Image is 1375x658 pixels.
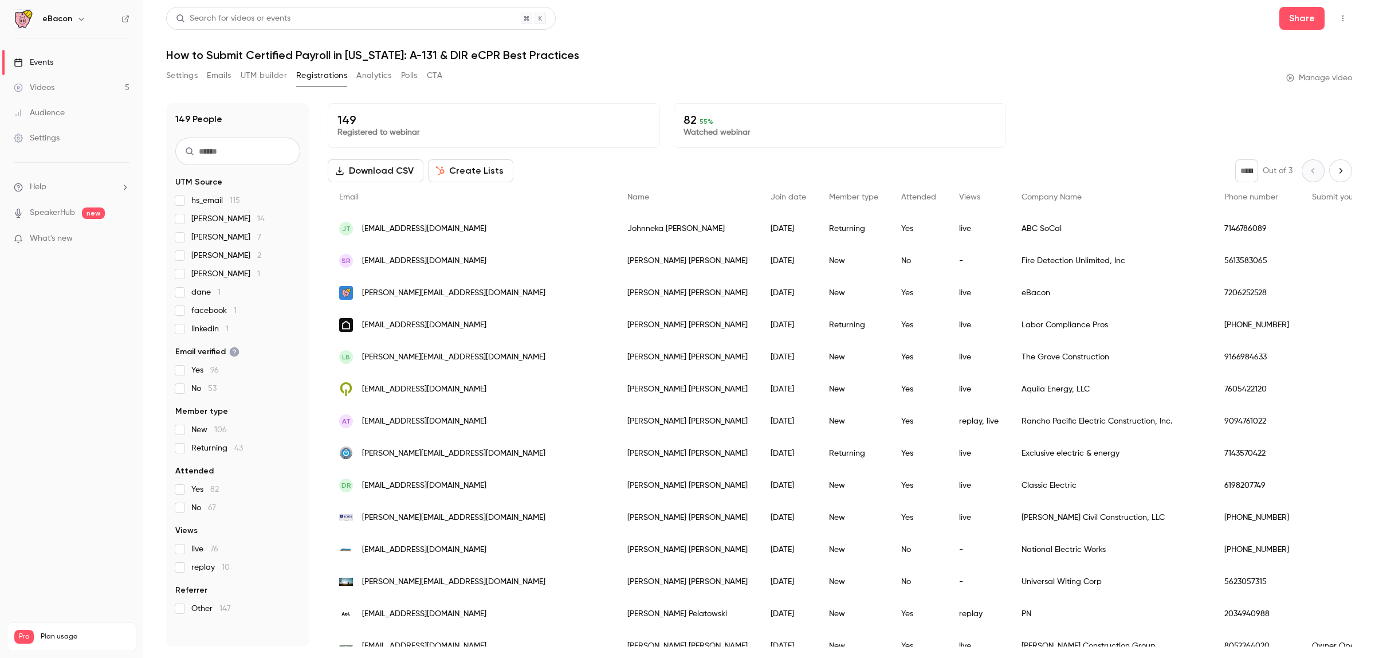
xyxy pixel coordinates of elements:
span: Yes [191,365,219,376]
div: [PERSON_NAME] [PERSON_NAME] [616,469,759,502]
img: universalwiringca.com [339,578,353,586]
span: No [191,502,216,514]
button: Download CSV [328,159,423,182]
div: live [948,213,1010,245]
img: exclusive-ca.com [339,446,353,460]
div: [DATE] [759,469,818,502]
div: Returning [818,437,890,469]
span: 43 [234,444,243,452]
span: Help [30,181,46,193]
button: Share [1279,7,1325,30]
span: Plan usage [41,632,129,641]
p: 149 [337,113,650,127]
span: [EMAIL_ADDRESS][DOMAIN_NAME] [362,608,486,620]
div: New [818,341,890,373]
div: Rancho Pacific Electric Construction, Inc. [1010,405,1213,437]
img: ebacon.com [339,286,353,300]
div: Fire Detection Unlimited, Inc [1010,245,1213,277]
div: 9166984633 [1213,341,1301,373]
span: Yes [191,484,219,495]
div: Yes [890,437,948,469]
span: hs_email [191,195,240,206]
div: 7206252528 [1213,277,1301,309]
span: 1 [226,325,229,333]
div: 9094761022 [1213,405,1301,437]
span: 1 [234,307,237,315]
div: [DATE] [759,502,818,534]
div: [DATE] [759,373,818,405]
div: [DATE] [759,566,818,598]
button: Next page [1329,159,1352,182]
div: 7605422120 [1213,373,1301,405]
div: Aquila Energy, LLC [1010,373,1213,405]
div: eBacon [1010,277,1213,309]
span: 55 % [700,117,713,126]
div: replay [948,598,1010,630]
div: live [948,502,1010,534]
span: linkedin [191,323,229,335]
h1: 149 People [175,112,222,126]
div: [DATE] [759,277,818,309]
span: Attended [175,465,214,477]
span: 147 [219,605,231,613]
span: 53 [208,385,217,393]
a: SpeakerHub [30,207,75,219]
span: 96 [210,366,219,374]
div: Classic Electric [1010,469,1213,502]
span: [PERSON_NAME] [191,213,265,225]
span: New [191,424,227,436]
span: 2 [257,252,261,260]
div: 7146786089 [1213,213,1301,245]
div: [PERSON_NAME] Civil Construction, LLC [1010,502,1213,534]
div: Universal Witing Corp [1010,566,1213,598]
div: [DATE] [759,309,818,341]
div: [PERSON_NAME] [PERSON_NAME] [616,309,759,341]
h1: How to Submit Certified Payroll in [US_STATE]: A-131 & DIR eCPR Best Practices [166,48,1352,62]
img: aquilaenergy.com [339,382,353,396]
p: Watched webinar [683,127,996,138]
span: [EMAIL_ADDRESS][DOMAIN_NAME] [362,319,486,331]
div: Yes [890,405,948,437]
div: New [818,373,890,405]
div: ABC SoCal [1010,213,1213,245]
div: [PERSON_NAME] [PERSON_NAME] [616,405,759,437]
span: Attended [901,193,936,201]
span: dane [191,287,221,298]
div: Events [14,57,53,68]
span: [PERSON_NAME] [191,250,261,261]
span: 82 [210,485,219,493]
div: [PHONE_NUMBER] [1213,534,1301,566]
span: DR [341,480,351,491]
h6: eBacon [42,13,72,25]
span: [EMAIL_ADDRESS][DOMAIN_NAME] [362,544,486,556]
div: Yes [890,277,948,309]
span: Views [175,525,198,536]
div: Yes [890,373,948,405]
div: Settings [14,132,60,144]
div: Yes [890,469,948,502]
div: No [890,566,948,598]
span: [EMAIL_ADDRESS][DOMAIN_NAME] [362,640,486,652]
button: UTM builder [241,66,287,85]
div: 5623057315 [1213,566,1301,598]
span: [PERSON_NAME][EMAIL_ADDRESS][DOMAIN_NAME] [362,448,545,460]
button: CTA [427,66,442,85]
div: [DATE] [759,598,818,630]
span: 76 [210,545,218,553]
span: Email [339,193,359,201]
div: [PHONE_NUMBER] [1213,309,1301,341]
button: Create Lists [428,159,513,182]
div: No [890,534,948,566]
img: archercivilllc.com [339,514,353,520]
section: facet-groups [175,177,300,614]
span: What's new [30,233,73,245]
div: Johnneka [PERSON_NAME] [616,213,759,245]
div: Yes [890,341,948,373]
span: Views [959,193,980,201]
span: [EMAIL_ADDRESS][DOMAIN_NAME] [362,383,486,395]
span: 7 [257,233,261,241]
img: eBacon [14,10,33,28]
div: [PERSON_NAME] [PERSON_NAME] [616,245,759,277]
div: PN [1010,598,1213,630]
div: live [948,309,1010,341]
